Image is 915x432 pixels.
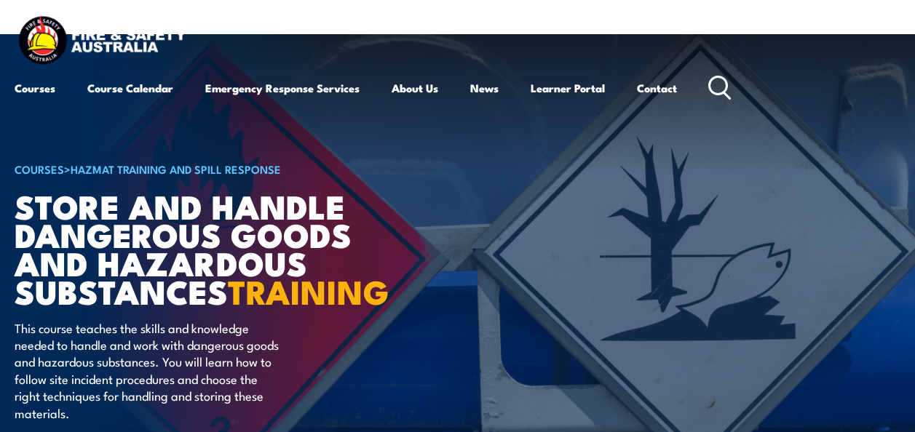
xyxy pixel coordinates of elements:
a: About Us [392,71,438,105]
strong: TRAINING [228,265,389,316]
a: HAZMAT Training and Spill Response [71,161,281,177]
a: Emergency Response Services [205,71,360,105]
a: Course Calendar [87,71,173,105]
a: News [470,71,499,105]
a: Contact [637,71,677,105]
h1: Store And Handle Dangerous Goods and Hazardous Substances [15,191,374,305]
a: Learner Portal [531,71,605,105]
p: This course teaches the skills and knowledge needed to handle and work with dangerous goods and h... [15,319,280,421]
h6: > [15,160,374,177]
a: Courses [15,71,55,105]
a: COURSES [15,161,64,177]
